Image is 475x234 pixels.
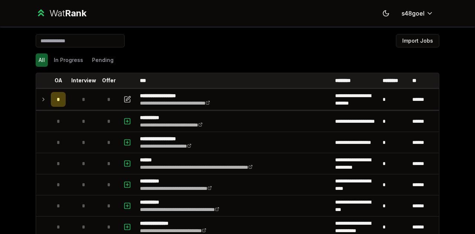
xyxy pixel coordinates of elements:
[36,7,86,19] a: WatRank
[402,9,425,18] span: s48goel
[65,8,86,19] span: Rank
[55,77,62,84] p: OA
[49,7,86,19] div: Wat
[396,7,439,20] button: s48goel
[102,77,116,84] p: Offer
[51,53,86,67] button: In Progress
[71,77,96,84] p: Interview
[396,34,439,47] button: Import Jobs
[36,53,48,67] button: All
[89,53,117,67] button: Pending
